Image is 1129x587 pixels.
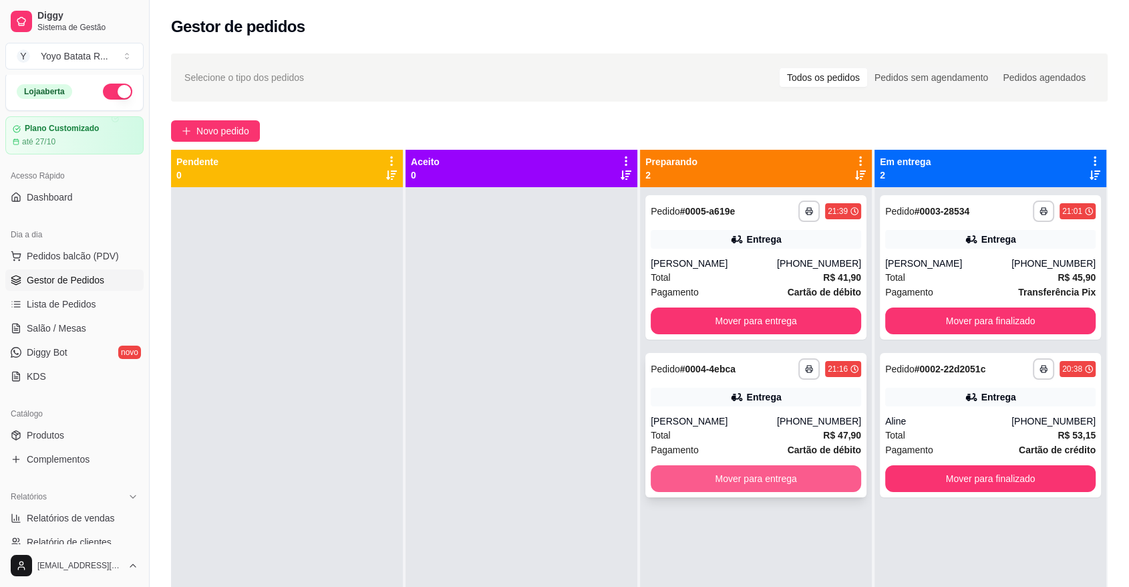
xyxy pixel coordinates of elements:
button: Mover para entrega [651,308,861,334]
strong: # 0003-28534 [915,206,970,217]
div: Entrega [746,233,781,246]
div: Todos os pedidos [780,68,867,87]
span: Pedido [651,206,680,217]
span: Total [651,270,671,285]
span: Pedidos balcão (PDV) [27,249,119,263]
div: Entrega [981,390,1015,404]
article: Plano Customizado [25,124,99,134]
strong: # 0002-22d2051c [915,364,986,374]
span: Salão / Mesas [27,322,86,335]
span: Y [17,49,30,63]
span: Relatórios de vendas [27,511,115,525]
span: Produtos [27,429,64,442]
button: Alterar Status [103,84,132,100]
button: [EMAIL_ADDRESS][DOMAIN_NAME] [5,550,144,582]
span: plus [182,126,191,136]
button: Mover para finalizado [885,308,1096,334]
div: Yoyo Batata R ... [41,49,108,63]
div: 20:38 [1062,364,1082,374]
div: [PERSON_NAME] [651,257,777,270]
span: Pedido [885,206,915,217]
div: Entrega [746,390,781,404]
div: 21:39 [828,206,848,217]
span: Total [651,428,671,443]
a: KDS [5,366,144,387]
div: 21:01 [1062,206,1082,217]
a: DiggySistema de Gestão [5,5,144,37]
span: Sistema de Gestão [37,22,138,33]
strong: # 0004-4ebca [680,364,736,374]
a: Plano Customizadoaté 27/10 [5,116,144,154]
p: 2 [645,168,697,182]
span: Total [885,270,905,285]
strong: R$ 47,90 [823,430,861,441]
span: Relatório de clientes [27,536,112,549]
span: Pedido [651,364,680,374]
span: Selecione o tipo dos pedidos [184,70,304,85]
span: Diggy Bot [27,346,67,359]
a: Gestor de Pedidos [5,269,144,291]
p: 0 [176,168,218,182]
div: Entrega [981,233,1015,246]
div: [PERSON_NAME] [885,257,1011,270]
p: Preparando [645,155,697,168]
div: [PHONE_NUMBER] [1011,257,1096,270]
div: Acesso Rápido [5,165,144,187]
a: Relatório de clientes [5,532,144,553]
span: Diggy [37,10,138,22]
p: Em entrega [880,155,931,168]
button: Novo pedido [171,120,260,142]
span: Pedido [885,364,915,374]
button: Mover para finalizado [885,465,1096,492]
p: 0 [411,168,440,182]
a: Relatórios de vendas [5,507,144,529]
article: até 27/10 [22,136,55,147]
strong: R$ 41,90 [823,272,861,283]
span: Pagamento [885,443,933,457]
a: Salão / Mesas [5,318,144,339]
span: Complementos [27,453,90,466]
a: Produtos [5,425,144,446]
strong: Cartão de crédito [1019,445,1096,455]
span: Total [885,428,905,443]
span: Dashboard [27,191,73,204]
button: Select a team [5,43,144,70]
span: Relatórios [11,491,47,502]
strong: Cartão de débito [788,287,861,298]
span: Gestor de Pedidos [27,273,104,287]
span: Lista de Pedidos [27,298,96,311]
div: [PERSON_NAME] [651,415,777,428]
span: Pagamento [885,285,933,300]
strong: R$ 45,90 [1058,272,1096,283]
strong: Transferência Pix [1018,287,1096,298]
div: Catálogo [5,403,144,425]
a: Diggy Botnovo [5,342,144,363]
button: Pedidos balcão (PDV) [5,245,144,267]
a: Lista de Pedidos [5,293,144,315]
div: Pedidos agendados [995,68,1093,87]
button: Mover para entrega [651,465,861,492]
div: [PHONE_NUMBER] [777,415,861,428]
span: [EMAIL_ADDRESS][DOMAIN_NAME] [37,560,122,571]
span: KDS [27,370,46,383]
div: Aline [885,415,1011,428]
div: Loja aberta [17,84,72,99]
div: 21:16 [828,364,848,374]
span: Pagamento [651,285,699,300]
div: Dia a dia [5,224,144,245]
p: Aceito [411,155,440,168]
span: Novo pedido [196,124,249,138]
h2: Gestor de pedidos [171,16,305,37]
div: [PHONE_NUMBER] [1011,415,1096,428]
p: Pendente [176,155,218,168]
strong: # 0005-a619e [680,206,736,217]
strong: R$ 53,15 [1058,430,1096,441]
div: [PHONE_NUMBER] [777,257,861,270]
p: 2 [880,168,931,182]
strong: Cartão de débito [788,445,861,455]
a: Dashboard [5,187,144,208]
span: Pagamento [651,443,699,457]
div: Pedidos sem agendamento [867,68,995,87]
a: Complementos [5,449,144,470]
